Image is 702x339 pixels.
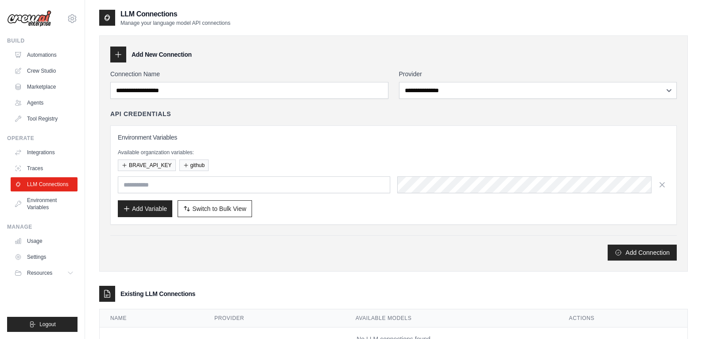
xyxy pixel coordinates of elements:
div: Manage [7,223,78,230]
div: Build [7,37,78,44]
span: Switch to Bulk View [192,204,246,213]
a: Tool Registry [11,112,78,126]
h4: API Credentials [110,109,171,118]
a: Settings [11,250,78,264]
a: Crew Studio [11,64,78,78]
button: BRAVE_API_KEY [118,160,176,171]
a: Traces [11,161,78,175]
button: github [179,160,209,171]
h3: Existing LLM Connections [120,289,195,298]
div: Operate [7,135,78,142]
th: Available Models [345,309,558,327]
label: Provider [399,70,677,78]
button: Logout [7,317,78,332]
a: Marketplace [11,80,78,94]
a: Environment Variables [11,193,78,214]
p: Available organization variables: [118,149,669,156]
button: Add Connection [608,245,677,261]
a: LLM Connections [11,177,78,191]
th: Actions [558,309,687,327]
th: Name [100,309,204,327]
a: Usage [11,234,78,248]
a: Automations [11,48,78,62]
h2: LLM Connections [120,9,230,19]
button: Switch to Bulk View [178,200,252,217]
button: Add Variable [118,200,172,217]
th: Provider [204,309,345,327]
button: Resources [11,266,78,280]
span: Resources [27,269,52,277]
p: Manage your language model API connections [120,19,230,27]
a: Integrations [11,145,78,160]
label: Connection Name [110,70,388,78]
img: Logo [7,10,51,27]
a: Agents [11,96,78,110]
h3: Add New Connection [132,50,192,59]
span: Logout [39,321,56,328]
h3: Environment Variables [118,133,669,142]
